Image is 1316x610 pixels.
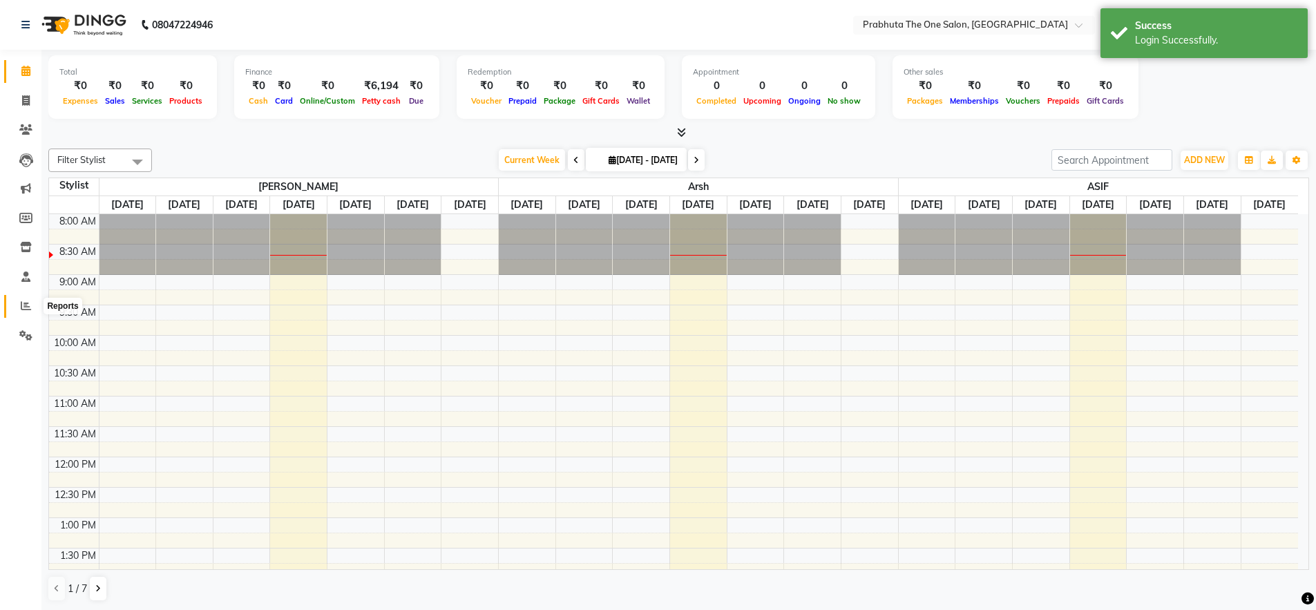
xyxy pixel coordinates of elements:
span: Sales [102,96,128,106]
span: Ongoing [785,96,824,106]
span: Petty cash [359,96,404,106]
span: Gift Cards [579,96,623,106]
span: Gift Cards [1083,96,1127,106]
div: ₹0 [271,78,296,94]
a: October 3, 2025 [736,196,774,213]
div: ₹0 [904,78,946,94]
div: 1:00 PM [57,518,99,533]
a: September 30, 2025 [965,196,1003,213]
span: Filter Stylist [57,154,106,165]
a: October 4, 2025 [794,196,832,213]
div: 0 [693,78,740,94]
span: Upcoming [740,96,785,106]
div: 1:30 PM [57,549,99,563]
div: 0 [740,78,785,94]
span: Card [271,96,296,106]
div: Appointment [693,66,864,78]
div: 10:00 AM [51,336,99,350]
div: 11:00 AM [51,397,99,411]
span: Expenses [59,96,102,106]
div: 12:30 PM [52,488,99,502]
a: October 5, 2025 [1250,196,1288,213]
span: Wallet [623,96,654,106]
div: Other sales [904,66,1127,78]
div: Login Successfully. [1135,33,1297,48]
span: [PERSON_NAME] [99,178,499,196]
div: Finance [245,66,428,78]
span: Vouchers [1002,96,1044,106]
button: ADD NEW [1181,151,1228,170]
span: Memberships [946,96,1002,106]
div: ₹0 [59,78,102,94]
div: 8:00 AM [57,214,99,229]
span: ASIF [899,178,1298,196]
div: ₹6,194 [359,78,404,94]
a: September 29, 2025 [908,196,946,213]
span: Voucher [468,96,505,106]
div: ₹0 [623,78,654,94]
span: Services [128,96,166,106]
span: Cash [245,96,271,106]
div: ₹0 [946,78,1002,94]
div: 0 [824,78,864,94]
div: Total [59,66,206,78]
div: ₹0 [128,78,166,94]
span: Completed [693,96,740,106]
a: October 2, 2025 [1079,196,1117,213]
div: 9:00 AM [57,275,99,289]
div: ₹0 [468,78,505,94]
a: October 5, 2025 [850,196,888,213]
span: ADD NEW [1184,155,1225,165]
div: 0 [785,78,824,94]
div: Stylist [49,178,99,193]
div: Success [1135,19,1297,33]
div: ₹0 [1083,78,1127,94]
div: Reports [44,298,82,314]
a: October 1, 2025 [1022,196,1060,213]
div: 8:30 AM [57,245,99,259]
span: 1 / 7 [68,582,87,596]
b: 08047224946 [152,6,213,44]
div: ₹0 [404,78,428,94]
div: ₹0 [245,78,271,94]
div: ₹0 [540,78,579,94]
div: 10:30 AM [51,366,99,381]
span: Package [540,96,579,106]
span: Online/Custom [296,96,359,106]
span: Packages [904,96,946,106]
a: September 30, 2025 [565,196,603,213]
a: September 29, 2025 [508,196,546,213]
div: ₹0 [1002,78,1044,94]
a: September 30, 2025 [165,196,203,213]
a: October 4, 2025 [1193,196,1231,213]
div: ₹0 [505,78,540,94]
div: Redemption [468,66,654,78]
a: October 1, 2025 [622,196,660,213]
a: October 2, 2025 [280,196,318,213]
span: [DATE] - [DATE] [605,155,681,165]
a: October 2, 2025 [679,196,717,213]
div: 12:00 PM [52,457,99,472]
div: ₹0 [166,78,206,94]
div: ₹0 [296,78,359,94]
a: October 5, 2025 [451,196,489,213]
a: October 3, 2025 [336,196,374,213]
a: October 1, 2025 [222,196,260,213]
img: logo [35,6,130,44]
span: No show [824,96,864,106]
span: Products [166,96,206,106]
span: Prepaid [505,96,540,106]
a: September 29, 2025 [108,196,146,213]
a: October 4, 2025 [394,196,432,213]
span: Due [406,96,427,106]
div: 11:30 AM [51,427,99,441]
a: October 3, 2025 [1136,196,1174,213]
span: Arsh [499,178,898,196]
div: ₹0 [102,78,128,94]
span: Prepaids [1044,96,1083,106]
div: ₹0 [1044,78,1083,94]
span: Current Week [499,149,565,171]
div: ₹0 [579,78,623,94]
input: Search Appointment [1051,149,1172,171]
